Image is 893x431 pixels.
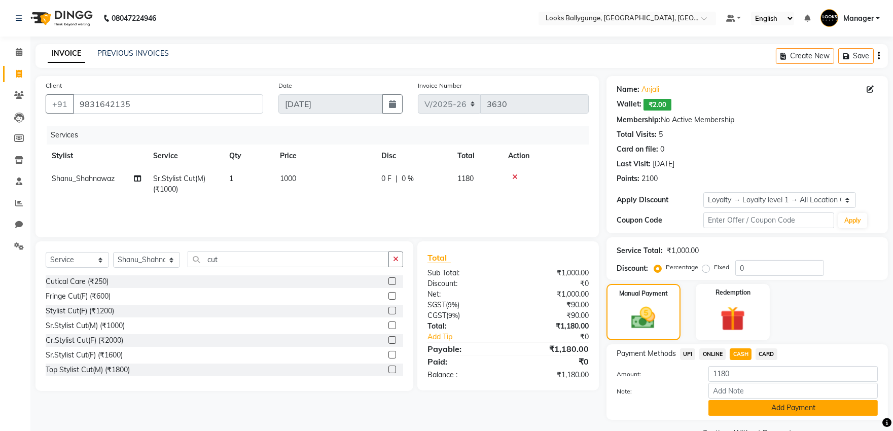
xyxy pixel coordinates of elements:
[420,321,508,332] div: Total:
[619,289,668,298] label: Manual Payment
[457,174,474,183] span: 1180
[420,370,508,380] div: Balance :
[229,174,233,183] span: 1
[703,212,834,228] input: Enter Offer / Coupon Code
[46,350,123,361] div: Sr.Stylist Cut(F) (₹1600)
[451,145,502,167] th: Total
[508,343,596,355] div: ₹1,180.00
[617,245,663,256] div: Service Total:
[153,174,205,194] span: Sr.Stylist Cut(M) (₹1000)
[418,81,462,90] label: Invoice Number
[46,276,109,287] div: Cutical Care (₹250)
[420,268,508,278] div: Sub Total:
[617,159,651,169] div: Last Visit:
[667,245,699,256] div: ₹1,000.00
[708,400,878,416] button: Add Payment
[644,99,671,111] span: ₹2.00
[420,310,508,321] div: ( )
[776,48,834,64] button: Create New
[680,348,696,360] span: UPI
[617,115,878,125] div: No Active Membership
[402,173,414,184] span: 0 %
[396,173,398,184] span: |
[617,144,658,155] div: Card on file:
[375,145,451,167] th: Disc
[716,288,751,297] label: Redemption
[278,81,292,90] label: Date
[838,48,874,64] button: Save
[659,129,663,140] div: 5
[508,300,596,310] div: ₹90.00
[617,84,639,95] div: Name:
[641,84,659,95] a: Anjali
[653,159,674,169] div: [DATE]
[617,115,661,125] div: Membership:
[427,300,446,309] span: SGST
[617,263,648,274] div: Discount:
[617,99,641,111] div: Wallet:
[46,145,147,167] th: Stylist
[381,173,391,184] span: 0 F
[52,174,115,183] span: Shanu_Shahnawaz
[508,321,596,332] div: ₹1,180.00
[820,9,838,27] img: Manager
[617,195,704,205] div: Apply Discount
[508,310,596,321] div: ₹90.00
[420,355,508,368] div: Paid:
[47,126,596,145] div: Services
[26,4,95,32] img: logo
[46,94,74,114] button: +91
[730,348,752,360] span: CASH
[508,268,596,278] div: ₹1,000.00
[147,145,223,167] th: Service
[48,45,85,63] a: INVOICE
[188,252,389,267] input: Search or Scan
[448,301,457,309] span: 9%
[660,144,664,155] div: 0
[756,348,777,360] span: CARD
[843,13,874,24] span: Manager
[523,332,596,342] div: ₹0
[223,145,274,167] th: Qty
[420,343,508,355] div: Payable:
[46,291,111,302] div: Fringe Cut(F) (₹600)
[46,81,62,90] label: Client
[448,311,458,319] span: 9%
[46,335,123,346] div: Cr.Stylist Cut(F) (₹2000)
[502,145,589,167] th: Action
[420,332,523,342] a: Add Tip
[112,4,156,32] b: 08047224946
[838,213,867,228] button: Apply
[699,348,726,360] span: ONLINE
[508,289,596,300] div: ₹1,000.00
[73,94,263,114] input: Search by Name/Mobile/Email/Code
[420,278,508,289] div: Discount:
[46,320,125,331] div: Sr.Stylist Cut(M) (₹1000)
[420,289,508,300] div: Net:
[46,306,114,316] div: Stylist Cut(F) (₹1200)
[280,174,296,183] span: 1000
[624,304,663,332] img: _cash.svg
[508,355,596,368] div: ₹0
[708,366,878,382] input: Amount
[508,370,596,380] div: ₹1,180.00
[427,311,446,320] span: CGST
[708,383,878,399] input: Add Note
[609,370,701,379] label: Amount:
[46,365,130,375] div: Top Stylist Cut(M) (₹1800)
[609,387,701,396] label: Note:
[274,145,375,167] th: Price
[641,173,658,184] div: 2100
[97,49,169,58] a: PREVIOUS INVOICES
[712,303,753,334] img: _gift.svg
[420,300,508,310] div: ( )
[714,263,729,272] label: Fixed
[617,129,657,140] div: Total Visits:
[617,348,676,359] span: Payment Methods
[617,215,704,226] div: Coupon Code
[666,263,698,272] label: Percentage
[617,173,639,184] div: Points:
[427,253,451,263] span: Total
[508,278,596,289] div: ₹0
